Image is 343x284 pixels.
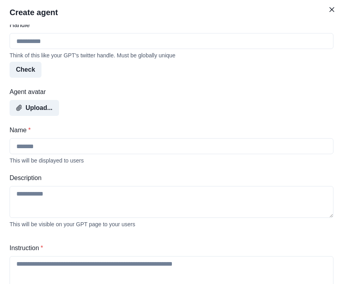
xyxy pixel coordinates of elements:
button: Check [10,62,41,78]
label: Handle [10,20,329,30]
label: Description [10,173,329,183]
div: This will be displayed to users [10,157,333,164]
div: This will be visible on your GPT page to your users [10,221,333,227]
label: Name [10,125,329,135]
button: Upload... [10,100,59,116]
label: Instruction [10,243,329,253]
label: Agent avatar [10,87,329,97]
button: Close [325,3,338,16]
div: Think of this like your GPT's twitter handle. Must be globally unique [10,52,333,59]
